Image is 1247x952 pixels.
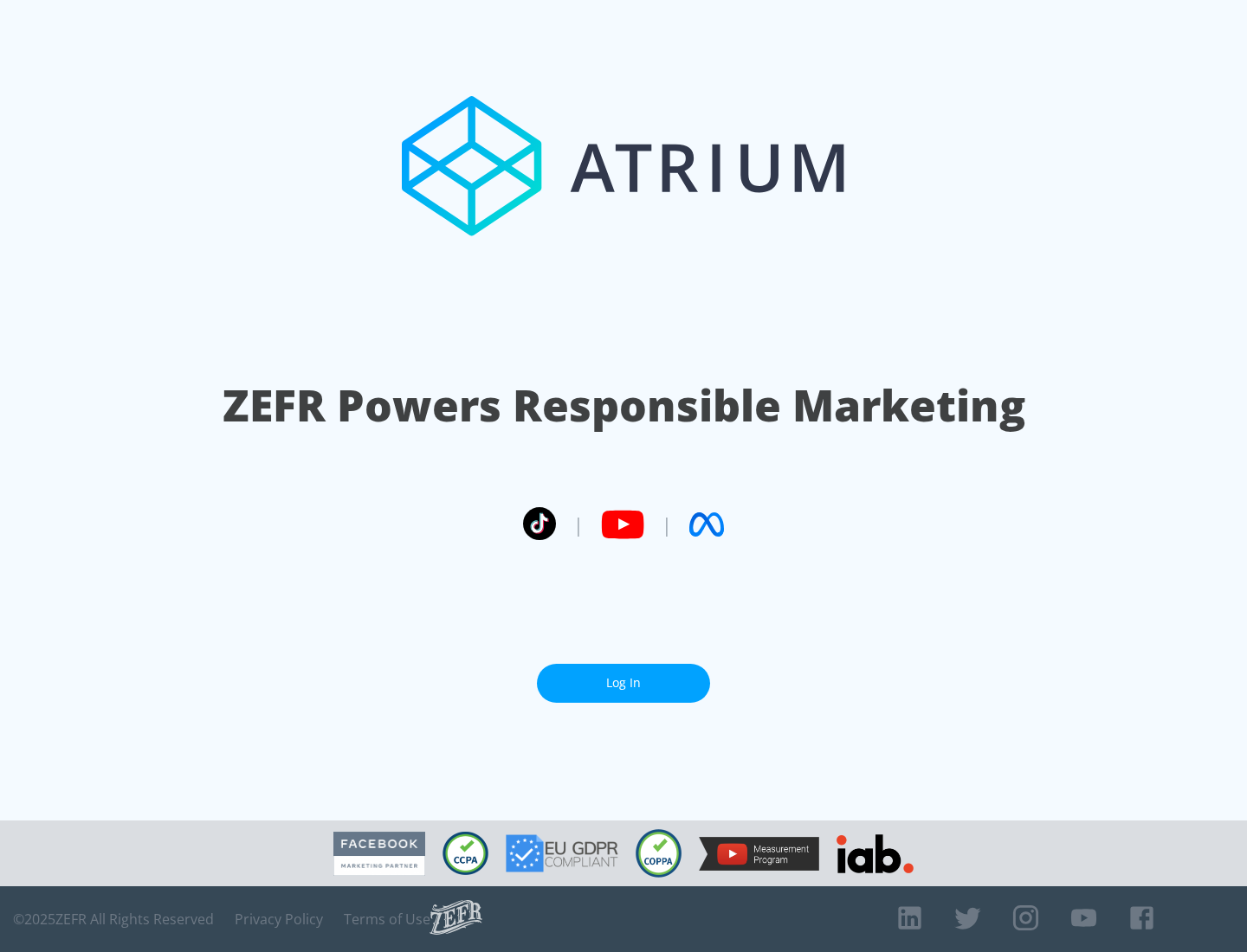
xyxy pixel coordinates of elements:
img: Facebook Marketing Partner [333,832,425,876]
span: © 2025 ZEFR All Rights Reserved [13,910,214,928]
a: Terms of Use [344,910,430,928]
h1: ZEFR Powers Responsible Marketing [223,376,1025,435]
a: Log In [537,664,710,703]
span: | [573,511,584,537]
img: IAB [837,834,914,873]
a: Privacy Policy [235,910,323,928]
img: COPPA Compliant [636,829,682,878]
img: GDPR Compliant [506,834,618,872]
span: | [662,511,672,537]
img: YouTube Measurement Program [699,837,819,871]
img: CCPA Compliant [443,832,488,875]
